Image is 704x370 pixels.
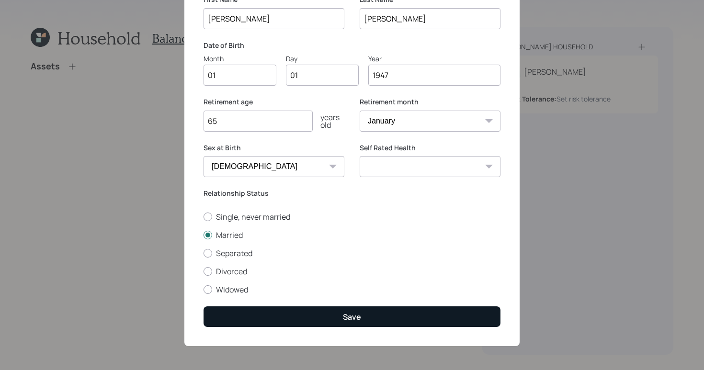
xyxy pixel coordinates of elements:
label: Self Rated Health [360,143,500,153]
label: Separated [204,248,500,258]
label: Retirement month [360,97,500,107]
input: Year [368,65,500,86]
button: Save [204,306,500,327]
input: Day [286,65,359,86]
label: Date of Birth [204,41,500,50]
div: Month [204,54,276,64]
input: Month [204,65,276,86]
div: Year [368,54,500,64]
div: years old [313,113,344,129]
label: Married [204,230,500,240]
label: Retirement age [204,97,344,107]
label: Widowed [204,284,500,295]
label: Sex at Birth [204,143,344,153]
label: Divorced [204,266,500,277]
label: Relationship Status [204,189,500,198]
div: Day [286,54,359,64]
div: Save [343,312,361,322]
label: Single, never married [204,212,500,222]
